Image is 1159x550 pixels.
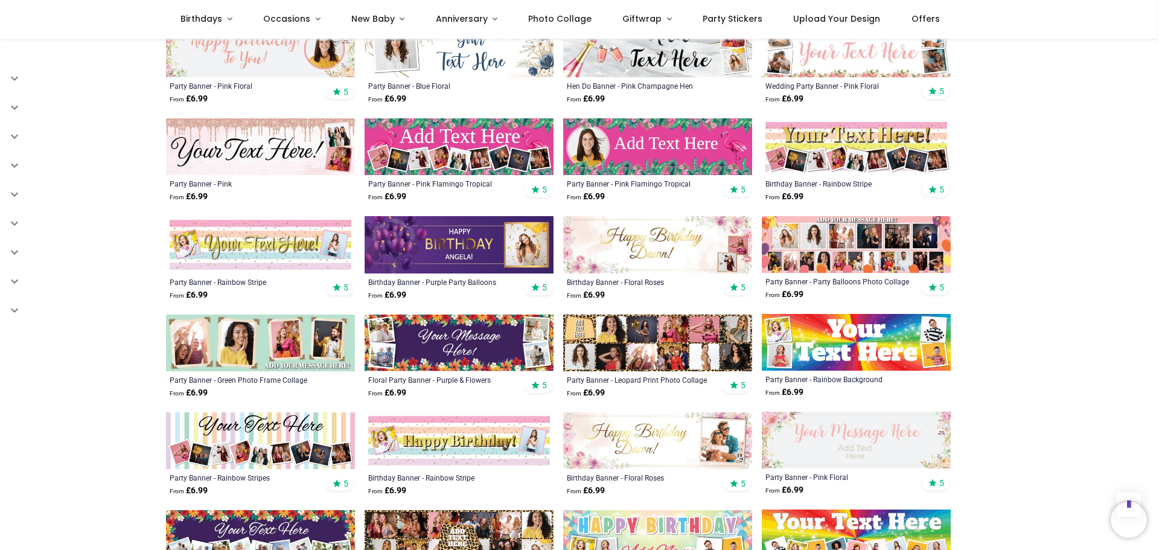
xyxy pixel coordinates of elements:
[170,292,184,299] span: From
[765,472,911,482] a: Party Banner - Pink Floral
[762,118,951,175] img: Personalised Happy Birthday Banner - Rainbow Stripe - 9 Photo Upload
[765,179,911,188] a: Birthday Banner - Rainbow Stripe
[567,289,605,301] strong: £ 6.99
[765,191,803,203] strong: £ 6.99
[343,478,348,489] span: 5
[365,216,554,273] img: Personalised Happy Birthday Banner - Purple Party Balloons - Custom Name & 1 Photo Upload
[793,13,880,25] span: Upload Your Design
[765,289,803,301] strong: £ 6.99
[170,485,208,497] strong: £ 6.99
[703,13,762,25] span: Party Stickers
[567,96,581,103] span: From
[368,390,383,397] span: From
[765,389,780,396] span: From
[170,488,184,494] span: From
[939,282,944,293] span: 5
[263,13,310,25] span: Occasions
[170,96,184,103] span: From
[170,191,208,203] strong: £ 6.99
[368,485,406,497] strong: £ 6.99
[563,21,752,77] img: Personalised Hen Do Banner - Pink Champagne Hen Party - Custom Text & 2 Photo Upload
[170,81,315,91] a: Party Banner - Pink Floral
[939,478,944,488] span: 5
[368,277,514,287] a: Birthday Banner - Purple Party Balloons
[563,412,752,469] img: Personalised Birthday Banner - Floral Roses - Custom Name
[365,118,554,175] img: Personalised Party Banner - Pink Flamingo Tropical - 9 Photo Upload & Custom Text
[368,81,514,91] a: Party Banner - Blue Floral
[351,13,395,25] span: New Baby
[765,194,780,200] span: From
[765,374,911,384] a: Party Banner - Rainbow Background
[567,179,712,188] a: Party Banner - Pink Flamingo Tropical
[567,488,581,494] span: From
[567,375,712,385] a: Party Banner - Leopard Print Photo Collage
[563,216,752,273] img: Personalised Birthday Banner - Floral Roses - Custom Name & 2 Photo Upload
[567,485,605,497] strong: £ 6.99
[166,412,355,469] img: Personalised Party Banner - Rainbow Stripes - Custom Text & 9 Photo Upload
[765,277,911,286] a: Party Banner - Party Balloons Photo Collage
[166,118,355,175] img: Personalised Party Banner - Pink - Custom Text & 2 Photo Upload
[567,81,712,91] a: Hen Do Banner - Pink Champagne Hen Party
[166,216,355,273] img: Personalised Party Banner - Rainbow Stripe - Custom Text & 2 Photo Upload
[765,487,780,494] span: From
[563,315,752,371] img: Personalised Party Banner - Leopard Print Photo Collage - 11 Photo Upload
[170,387,208,399] strong: £ 6.99
[368,194,383,200] span: From
[765,96,780,103] span: From
[170,194,184,200] span: From
[765,81,911,91] a: Wedding Party Banner - Pink Floral
[170,277,315,287] a: Party Banner - Rainbow Stripe
[567,93,605,105] strong: £ 6.99
[365,315,554,371] img: Personalised Floral Party Banner - Purple & Flowers - Custom Text & 4 Photo Upload
[170,179,315,188] a: Party Banner - Pink
[939,86,944,97] span: 5
[368,473,514,482] a: Birthday Banner - Rainbow Stripe
[170,473,315,482] a: Party Banner - Rainbow Stripes
[1111,502,1147,538] iframe: Brevo live chat
[762,216,951,273] img: Personalised Party Banner - Party Balloons Photo Collage - 17 Photo Upload
[365,412,554,469] img: Personalised Happy Birthday Banner - Rainbow Stripe - 2 Photo Upload
[567,191,605,203] strong: £ 6.99
[166,315,355,371] img: Personalised Party Banner - Green Photo Frame Collage - 4 Photo Upload
[436,13,488,25] span: Anniversary
[368,289,406,301] strong: £ 6.99
[567,473,712,482] a: Birthday Banner - Floral Roses
[365,21,554,77] img: Personalised Party Banner - Blue Floral - 1 Photo Upload & Custom Text
[170,289,208,301] strong: £ 6.99
[912,13,940,25] span: Offers
[765,93,803,105] strong: £ 6.99
[180,13,222,25] span: Birthdays
[762,412,951,468] img: Personalised Party Banner - Pink Floral - Custom Name & Text
[567,194,581,200] span: From
[368,375,514,385] a: Floral Party Banner - Purple & Flowers
[622,13,662,25] span: Giftwrap
[567,387,605,399] strong: £ 6.99
[528,13,592,25] span: Photo Collage
[567,277,712,287] div: Birthday Banner - Floral Roses
[343,86,348,97] span: 5
[542,184,547,195] span: 5
[741,282,746,293] span: 5
[368,93,406,105] strong: £ 6.99
[343,282,348,293] span: 5
[166,21,355,77] img: Personalised Party Banner - Pink Floral - Custom Name, Text & 1 Photo Upload
[765,386,803,398] strong: £ 6.99
[762,21,951,77] img: Personalised Wedding Party Banner - Pink Floral - Custom Text & 4 Photo Upload
[368,179,514,188] a: Party Banner - Pink Flamingo Tropical
[170,375,315,385] a: Party Banner - Green Photo Frame Collage
[368,488,383,494] span: From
